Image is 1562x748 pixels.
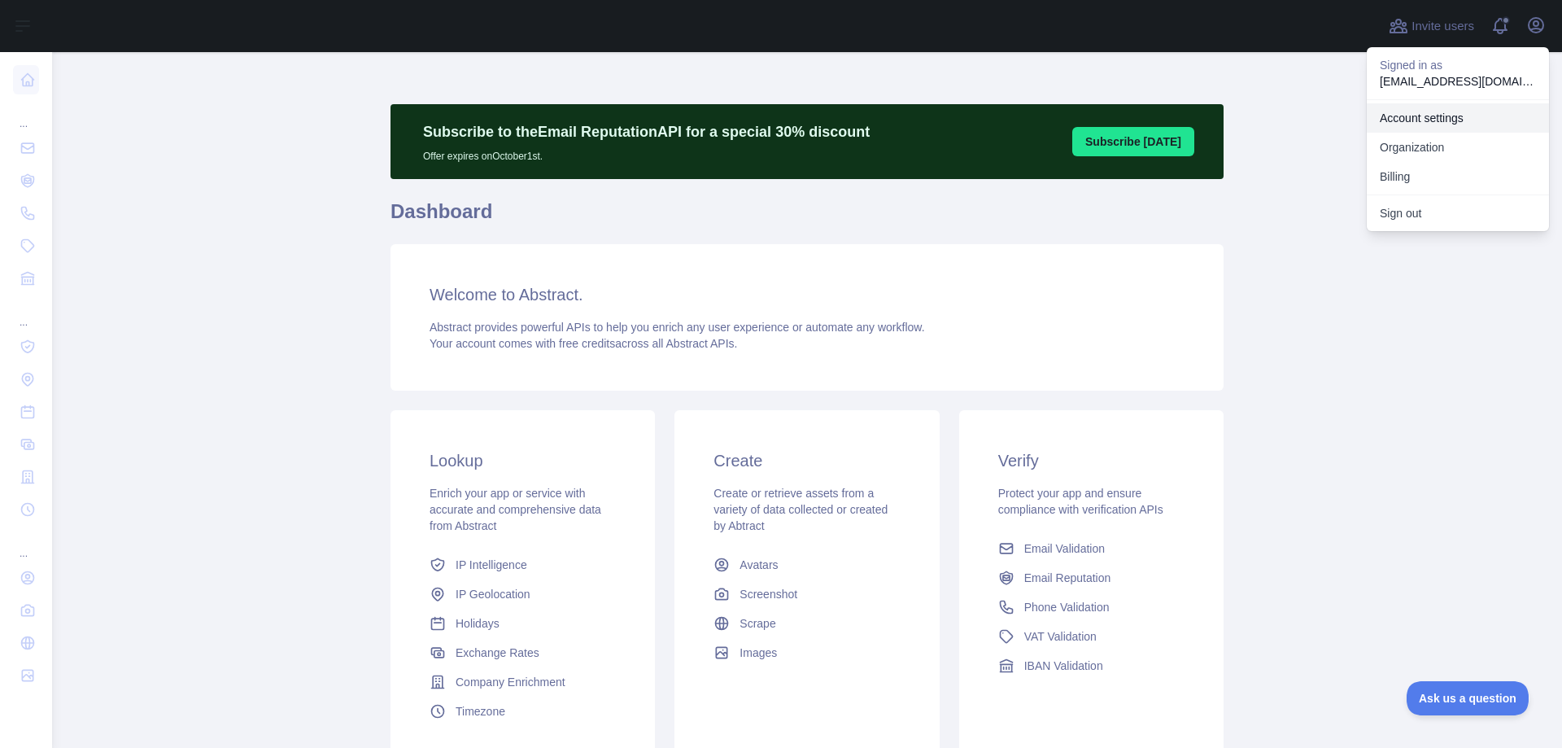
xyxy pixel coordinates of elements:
button: Sign out [1367,199,1549,228]
span: IBAN Validation [1024,658,1103,674]
a: Email Reputation [992,563,1191,593]
a: Organization [1367,133,1549,162]
span: IP Geolocation [456,586,530,602]
span: Holidays [456,615,500,632]
a: VAT Validation [992,622,1191,651]
a: Screenshot [707,580,906,609]
h3: Verify [998,449,1185,472]
div: ... [13,296,39,329]
a: IP Geolocation [423,580,622,609]
span: Company Enrichment [456,674,565,690]
span: Invite users [1411,17,1474,36]
a: Company Enrichment [423,667,622,697]
p: [EMAIL_ADDRESS][DOMAIN_NAME] [1380,73,1536,90]
span: Scrape [740,615,775,632]
h3: Welcome to Abstract. [430,283,1185,306]
span: VAT Validation [1024,628,1097,645]
span: Enrich your app or service with accurate and comprehensive data from Abstract [430,487,601,532]
span: IP Intelligence [456,557,527,573]
button: Billing [1367,162,1549,191]
span: Exchange Rates [456,645,539,661]
span: Screenshot [740,586,797,602]
span: Create or retrieve assets from a variety of data collected or created by Abtract [713,487,888,532]
a: Email Validation [992,534,1191,563]
span: free credits [559,337,615,350]
a: Exchange Rates [423,638,622,667]
span: Timezone [456,703,505,720]
a: IBAN Validation [992,651,1191,680]
a: IP Intelligence [423,550,622,580]
span: Images [740,645,777,661]
button: Invite users [1385,13,1477,39]
a: Phone Validation [992,593,1191,622]
a: Scrape [707,609,906,638]
a: Avatars [707,550,906,580]
a: Holidays [423,609,622,638]
div: ... [13,527,39,560]
span: Abstract provides powerful APIs to help you enrich any user experience or automate any workflow. [430,321,925,334]
span: Your account comes with across all Abstract APIs. [430,337,737,350]
h1: Dashboard [390,199,1224,238]
a: Timezone [423,697,622,726]
a: Images [707,638,906,667]
span: Protect your app and ensure compliance with verification APIs [998,487,1163,516]
h3: Create [713,449,900,472]
span: Phone Validation [1024,599,1110,615]
a: Account settings [1367,103,1549,133]
span: Avatars [740,557,778,573]
p: Signed in as [1380,57,1536,73]
button: Subscribe [DATE] [1072,127,1194,156]
div: ... [13,98,39,130]
span: Email Validation [1024,540,1105,557]
h3: Lookup [430,449,616,472]
p: Offer expires on October 1st. [423,143,870,163]
iframe: Toggle Customer Support [1407,681,1529,715]
span: Email Reputation [1024,570,1111,586]
p: Subscribe to the Email Reputation API for a special 30 % discount [423,120,870,143]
